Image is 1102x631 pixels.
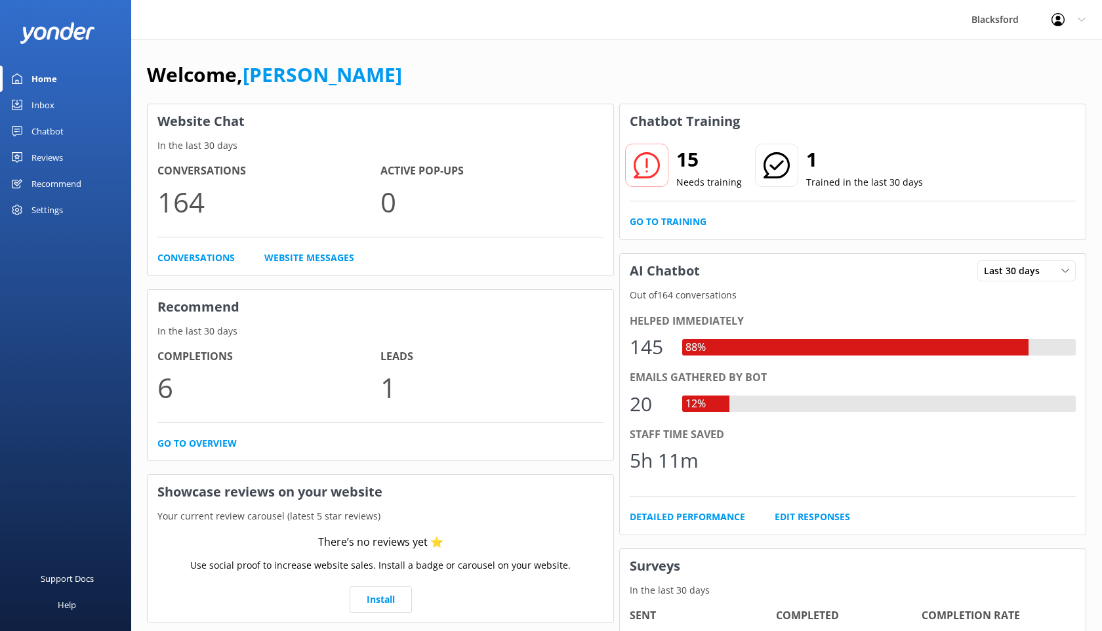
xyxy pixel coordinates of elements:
div: Chatbot [31,118,64,144]
p: In the last 30 days [620,583,1086,598]
div: Support Docs [41,565,94,592]
a: Edit Responses [775,510,850,524]
a: Website Messages [264,251,354,265]
h3: Chatbot Training [620,104,750,138]
a: Go to Training [630,214,706,229]
p: 0 [380,180,603,224]
img: yonder-white-logo.png [20,22,95,44]
p: Out of 164 conversations [620,288,1086,302]
div: Inbox [31,92,54,118]
h4: Completion Rate [922,607,1068,624]
div: Helped immediately [630,313,1076,330]
div: There’s no reviews yet ⭐ [318,534,443,551]
h4: Sent [630,607,776,624]
h3: AI Chatbot [620,254,710,288]
div: Settings [31,197,63,223]
p: In the last 30 days [148,324,613,338]
h3: Recommend [148,290,613,324]
div: 145 [630,331,669,363]
p: 1 [380,365,603,409]
a: Detailed Performance [630,510,745,524]
h3: Website Chat [148,104,613,138]
h2: 1 [806,144,923,175]
div: Home [31,66,57,92]
div: Reviews [31,144,63,171]
span: Last 30 days [984,264,1048,278]
a: Conversations [157,251,235,265]
p: Needs training [676,175,742,190]
div: Help [58,592,76,618]
p: 164 [157,180,380,224]
h4: Conversations [157,163,380,180]
div: 88% [682,339,709,356]
h2: 15 [676,144,742,175]
a: [PERSON_NAME] [243,61,402,88]
h4: Active Pop-ups [380,163,603,180]
div: Emails gathered by bot [630,369,1076,386]
a: Install [350,586,412,613]
div: Recommend [31,171,81,197]
div: 12% [682,396,709,413]
p: 6 [157,365,380,409]
a: Go to overview [157,436,237,451]
h3: Surveys [620,549,1086,583]
h4: Leads [380,348,603,365]
h4: Completions [157,348,380,365]
p: Trained in the last 30 days [806,175,923,190]
div: 20 [630,388,669,420]
h1: Welcome, [147,59,402,91]
div: Staff time saved [630,426,1076,443]
p: Your current review carousel (latest 5 star reviews) [148,509,613,523]
p: In the last 30 days [148,138,613,153]
h3: Showcase reviews on your website [148,475,613,509]
h4: Completed [776,607,922,624]
p: Use social proof to increase website sales. Install a badge or carousel on your website. [190,558,571,573]
div: 5h 11m [630,445,699,476]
